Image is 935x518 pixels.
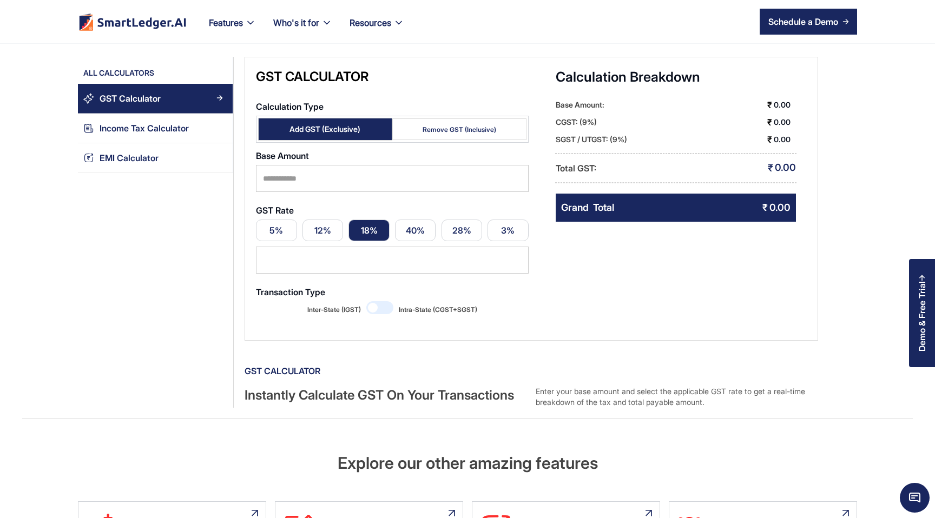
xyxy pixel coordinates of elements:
[341,15,413,43] div: Resources
[78,114,233,143] a: Income Tax CalculatorArrow Right Blue
[768,159,773,177] div: ₹
[307,301,361,318] span: Inter-State (IGST)
[580,114,597,131] div: (9%)
[556,114,578,131] div: CGST:
[216,124,223,131] img: Arrow Right Blue
[762,199,768,216] div: ₹
[256,205,529,215] label: GST Rate
[775,159,796,177] div: 0.00
[767,131,772,148] div: ₹
[350,15,391,30] div: Resources
[200,15,265,43] div: Features
[767,96,772,114] div: ₹
[842,18,849,25] img: arrow right icon
[78,13,187,31] img: footer logo
[768,15,838,28] div: Schedule a Demo
[78,143,233,173] a: EMI CalculatorArrow Right Blue
[917,281,927,351] div: Demo & Free Trial
[423,125,496,134] div: Remove GST (Inclusive)
[610,131,627,148] div: (9%)
[273,15,319,30] div: Who's it for
[442,220,483,241] a: 28%
[338,451,598,474] h2: Explore our other amazing features
[256,102,529,111] label: Calculation Type
[536,386,818,408] div: Enter your base amount and select the applicable GST rate to get a real-time breakdown of the tax...
[245,386,527,408] div: Instantly Calculate GST On Your Transactions
[78,13,187,31] a: home
[216,95,223,101] img: Arrow Right Blue
[556,131,608,148] div: SGST / UTGST:
[100,91,161,106] div: GST Calculator
[256,151,529,161] label: Base Amount
[395,220,436,241] a: 40%
[774,96,796,114] div: 0.00
[488,220,529,241] a: 3%
[399,301,477,318] span: Intra-State (CGST+SGST)
[556,160,596,177] div: Total GST:
[78,84,233,114] a: GST CalculatorArrow Right Blue
[209,15,243,30] div: Features
[78,68,233,84] div: All Calculators
[216,154,223,161] img: Arrow Right Blue
[556,96,604,114] div: Base Amount:
[256,68,529,85] div: GST Calculator
[556,68,796,85] div: Calculation Breakdown
[348,220,390,241] a: 18%
[256,96,529,318] form: Email Form
[256,287,529,297] label: Transaction Type
[302,220,344,241] a: 12%
[774,131,796,148] div: 0.00
[100,151,159,165] div: EMI Calculator
[900,483,930,513] span: Chat Widget
[760,9,857,35] a: Schedule a Demo
[245,362,818,380] div: GST Calculator
[289,124,360,135] div: Add GST (Exclusive)
[561,199,614,216] div: Grand Total
[767,114,772,131] div: ₹
[265,15,341,43] div: Who's it for
[769,199,791,216] div: 0.00
[774,114,796,131] div: 0.00
[100,121,189,136] div: Income Tax Calculator
[256,220,297,241] a: 5%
